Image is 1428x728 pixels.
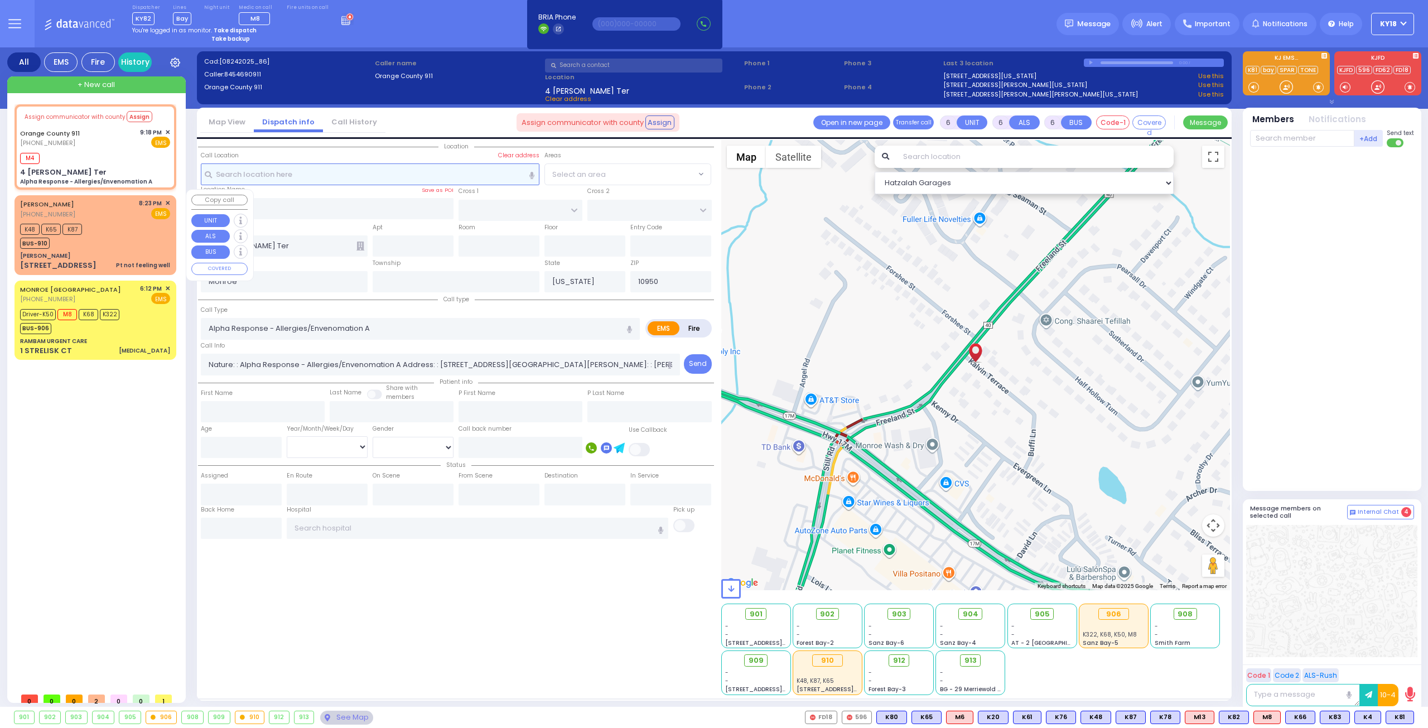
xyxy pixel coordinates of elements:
[66,711,87,724] div: 903
[978,711,1009,724] div: K20
[946,711,973,724] div: ALS KJ
[386,384,418,392] small: Share with
[295,711,314,724] div: 913
[1354,130,1383,147] button: +Add
[1035,609,1050,620] span: 905
[869,668,872,677] span: -
[201,389,233,398] label: First Name
[1098,608,1129,620] div: 906
[498,151,539,160] label: Clear address
[1080,711,1111,724] div: K48
[805,711,837,724] div: FD18
[1011,630,1015,639] span: -
[552,169,606,180] span: Select an area
[587,389,624,398] label: P Last Name
[725,622,729,630] span: -
[1013,711,1041,724] div: K61
[1080,711,1111,724] div: BLS
[204,83,371,92] label: Orange County 911
[978,711,1009,724] div: BLS
[204,4,229,11] label: Night unit
[132,26,212,35] span: You're logged in as monitor.
[1302,668,1339,682] button: ALS-Rush
[847,715,852,720] img: red-radio-icon.svg
[173,12,191,25] span: Bay
[100,309,119,320] span: K322
[724,576,761,590] a: Open this area in Google Maps (opens a new window)
[724,576,761,590] img: Google
[1320,711,1350,724] div: K83
[797,622,800,630] span: -
[1155,639,1190,647] span: Smith Farm
[1334,55,1421,63] label: KJFD
[587,187,610,196] label: Cross 2
[434,378,478,386] span: Patient info
[876,711,907,724] div: BLS
[1011,622,1015,630] span: -
[239,4,274,11] label: Medic on call
[1195,19,1231,29] span: Important
[1263,19,1308,29] span: Notifications
[1065,20,1073,28] img: message.svg
[940,685,1002,693] span: BG - 29 Merriewold S.
[545,59,722,73] input: Search a contact
[81,52,115,72] div: Fire
[946,711,973,724] div: M6
[20,337,87,345] div: RAMBAM URGENT CARE
[629,426,667,435] label: Use Callback
[201,341,225,350] label: Call Info
[269,711,289,724] div: 912
[1261,66,1276,74] a: bay
[204,70,371,79] label: Caller:
[1061,115,1092,129] button: BUS
[630,471,659,480] label: In Service
[1009,115,1040,129] button: ALS
[20,200,74,209] a: [PERSON_NAME]
[373,471,400,480] label: On Scene
[7,52,41,72] div: All
[810,715,816,720] img: red-radio-icon.svg
[235,711,264,724] div: 910
[1273,668,1301,682] button: Code 2
[151,208,170,219] span: EMS
[1178,609,1193,620] span: 908
[459,389,495,398] label: P First Name
[1046,711,1076,724] div: K76
[630,259,639,268] label: ZIP
[1386,711,1414,724] div: K81
[869,685,906,693] span: Forest Bay-3
[20,295,75,303] span: [PHONE_NUMBER]
[287,518,669,539] input: Search hospital
[684,354,712,374] button: Send
[191,214,230,228] button: UNIT
[438,295,475,303] span: Call type
[459,223,475,232] label: Room
[1378,684,1398,706] button: 10-4
[1202,514,1224,537] button: Map camera controls
[1219,711,1249,724] div: BLS
[20,138,75,147] span: [PHONE_NUMBER]
[320,711,373,725] div: See map
[62,224,82,235] span: K87
[1393,66,1411,74] a: FD18
[1083,630,1137,639] span: K322, K68, K50, M8
[725,639,831,647] span: [STREET_ADDRESS][PERSON_NAME]
[1202,146,1224,168] button: Toggle fullscreen view
[1387,129,1414,137] span: Send text
[592,17,681,31] input: (000)000-00000
[20,129,80,138] a: Orange County 911
[963,609,978,620] span: 904
[1116,711,1146,724] div: BLS
[459,187,479,196] label: Cross 1
[191,245,230,259] button: BUS
[201,151,239,160] label: Call Location
[943,59,1084,68] label: Last 3 location
[1250,505,1347,519] h5: Message members on selected call
[869,630,872,639] span: -
[116,261,170,269] div: Pt not feeling well
[1185,711,1214,724] div: M13
[544,151,561,160] label: Areas
[375,71,542,81] label: Orange County 911
[744,83,840,92] span: Phone 2
[1250,130,1354,147] input: Search member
